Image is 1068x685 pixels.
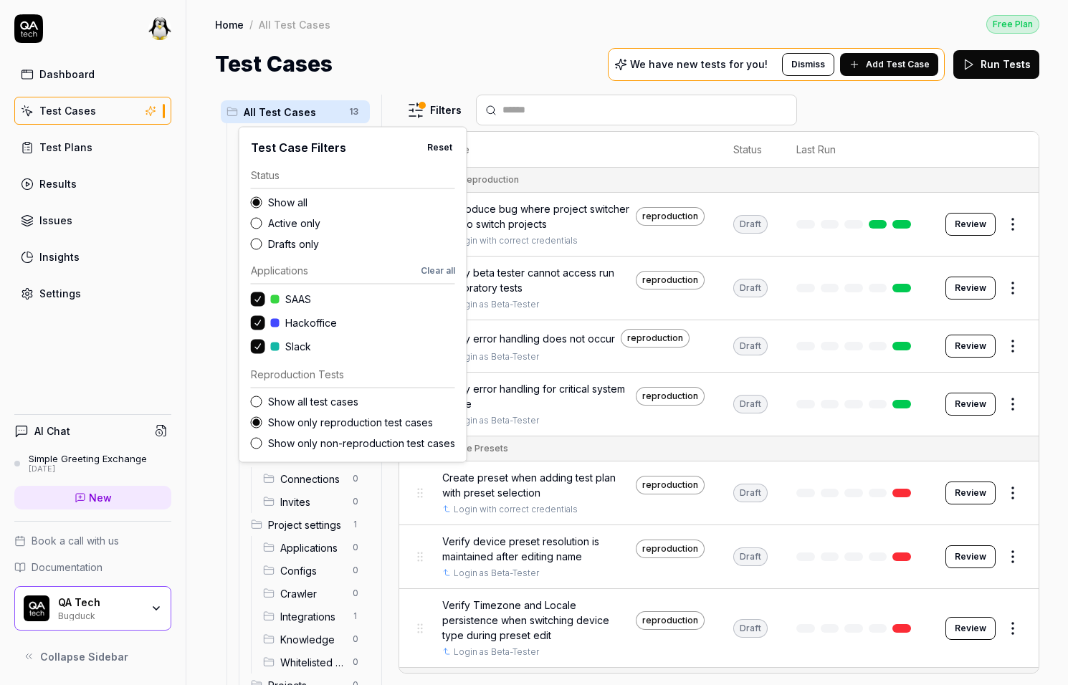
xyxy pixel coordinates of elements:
[268,195,455,210] label: Show all
[251,168,280,183] div: Status
[424,139,455,156] button: Reset
[251,142,346,153] h2: Test Case Filters
[285,292,311,307] span: SAAS
[251,263,308,278] div: Applications
[268,394,455,409] label: Show all test cases
[285,315,337,330] span: Hackoffice
[251,367,344,382] div: Reproduction Tests
[421,264,455,277] button: Clear all
[285,339,311,354] span: Slack
[268,216,455,231] label: Active only
[268,415,455,430] label: Show only reproduction test cases
[268,436,455,451] label: Show only non-reproduction test cases
[268,236,455,252] label: Drafts only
